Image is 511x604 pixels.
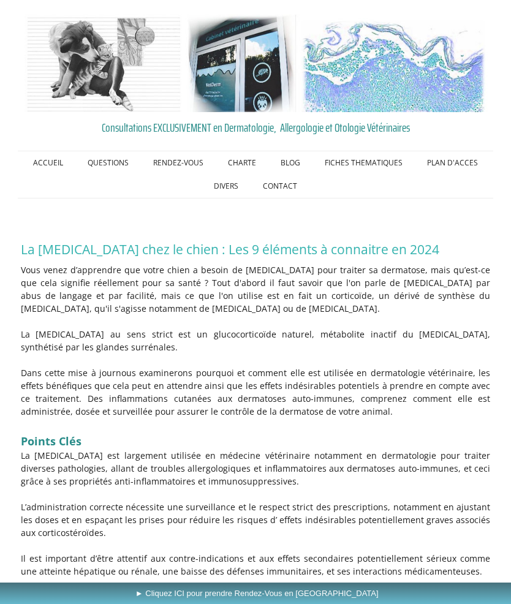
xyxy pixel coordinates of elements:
[216,151,268,175] a: CHARTE
[268,151,312,175] a: BLOG
[21,118,491,137] a: Consultations EXCLUSIVEMENT en Dermatologie, Allergologie et Otologie Vétérinaires
[21,367,116,379] span: Dans cette mise à jour
[21,263,491,315] p: Vous venez d’apprendre que votre chien a besoin de [MEDICAL_DATA] pour traiter sa dermatose, mais...
[415,151,490,175] a: PLAN D'ACCES
[21,241,491,257] h1: La [MEDICAL_DATA] chez le chien : Les 9 éléments à connaitre en 2024
[141,151,216,175] a: RENDEZ-VOUS
[21,449,491,488] p: La [MEDICAL_DATA] est largement utilisée en médecine vétérinaire notamment en dermatologie pour t...
[251,175,309,198] a: CONTACT
[21,552,491,578] p: Il est important d’être attentif aux contre-indications et aux effets secondaires potentiellement...
[21,500,491,539] p: L’administration correcte nécessite une surveillance et le respect strict des prescriptions, nota...
[202,175,251,198] a: DIVERS
[75,151,141,175] a: QUESTIONS
[135,589,379,598] span: ► Cliquez ICI pour prendre Rendez-Vous en [GEOGRAPHIC_DATA]
[21,366,491,418] p: nous examinerons pourquoi et comment elle est utilisée en dermatologie vétérinaire, les effets bé...
[21,328,491,353] p: La [MEDICAL_DATA] au sens strict est un glucocorticoïde naturel, métabolite inactif du [MEDICAL_D...
[21,434,81,448] strong: Points Clés
[21,151,75,175] a: ACCUEIL
[312,151,415,175] a: FICHES THEMATIQUES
